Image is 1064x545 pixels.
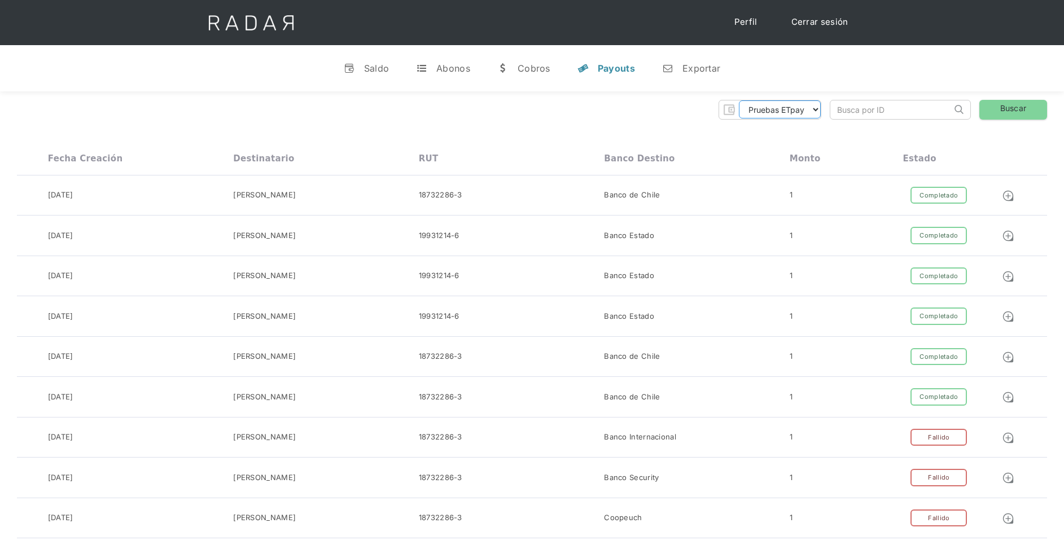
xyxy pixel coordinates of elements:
div: [PERSON_NAME] [233,270,296,282]
div: Banco Internacional [604,432,676,443]
div: Completado [910,348,967,366]
div: Monto [790,153,821,164]
div: 18732286-3 [419,190,462,201]
input: Busca por ID [830,100,952,119]
div: Completado [910,187,967,204]
div: [PERSON_NAME] [233,512,296,524]
div: [DATE] [48,270,73,282]
div: Banco Security [604,472,659,484]
div: Banco Estado [604,230,654,241]
img: Detalle [1002,310,1014,323]
div: [DATE] [48,311,73,322]
div: 1 [790,351,792,362]
div: Banco de Chile [604,190,660,201]
div: [DATE] [48,351,73,362]
div: RUT [419,153,439,164]
div: 18732286-3 [419,351,462,362]
div: Completado [910,388,967,406]
div: 18732286-3 [419,392,462,403]
img: Detalle [1002,391,1014,403]
div: 1 [790,230,792,241]
div: [DATE] [48,190,73,201]
div: 18732286-3 [419,512,462,524]
div: 1 [790,432,792,443]
div: [DATE] [48,230,73,241]
div: Banco de Chile [604,392,660,403]
div: [PERSON_NAME] [233,190,296,201]
div: [DATE] [48,392,73,403]
a: Buscar [979,100,1047,120]
div: 1 [790,190,792,201]
div: Banco de Chile [604,351,660,362]
div: 18732286-3 [419,432,462,443]
div: Banco destino [604,153,675,164]
div: 1 [790,472,792,484]
div: [PERSON_NAME] [233,432,296,443]
div: Completado [910,267,967,285]
div: Fallido [910,469,967,486]
img: Detalle [1002,270,1014,283]
a: Perfil [723,11,769,33]
img: Detalle [1002,190,1014,202]
div: Destinatario [233,153,294,164]
div: 1 [790,270,792,282]
div: Fallido [910,429,967,446]
div: Abonos [436,63,470,74]
div: Estado [903,153,936,164]
div: [DATE] [48,512,73,524]
div: Cobros [518,63,550,74]
div: Banco Estado [604,270,654,282]
div: n [662,63,673,74]
div: y [577,63,589,74]
div: [PERSON_NAME] [233,230,296,241]
div: 19931214-6 [419,230,459,241]
img: Detalle [1002,432,1014,444]
div: t [416,63,427,74]
div: [PERSON_NAME] [233,311,296,322]
div: [PERSON_NAME] [233,472,296,484]
div: 19931214-6 [419,311,459,322]
img: Detalle [1002,472,1014,484]
div: Exportar [682,63,720,74]
div: [PERSON_NAME] [233,351,296,362]
div: w [497,63,509,74]
div: [DATE] [48,472,73,484]
div: [DATE] [48,432,73,443]
div: Completado [910,307,967,325]
div: Banco Estado [604,311,654,322]
img: Detalle [1002,351,1014,363]
div: Payouts [598,63,635,74]
div: Fallido [910,509,967,527]
form: Form [719,100,821,120]
div: v [344,63,355,74]
div: 1 [790,512,792,524]
div: Completado [910,227,967,244]
a: Cerrar sesión [780,11,860,33]
img: Detalle [1002,512,1014,525]
div: 1 [790,392,792,403]
div: Coopeuch [604,512,642,524]
div: Saldo [364,63,389,74]
div: 19931214-6 [419,270,459,282]
div: 18732286-3 [419,472,462,484]
img: Detalle [1002,230,1014,242]
div: Fecha creación [48,153,123,164]
div: 1 [790,311,792,322]
div: [PERSON_NAME] [233,392,296,403]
